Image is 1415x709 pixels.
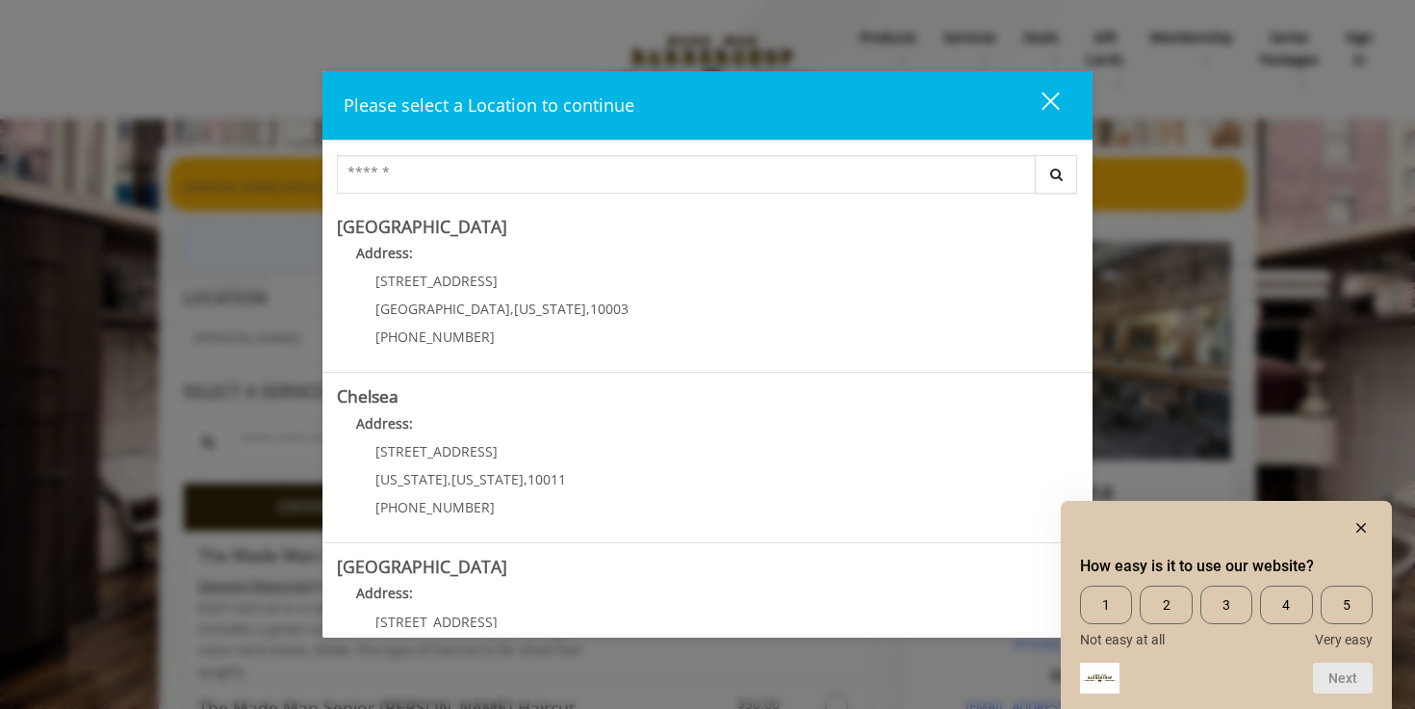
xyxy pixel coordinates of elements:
[375,442,498,460] span: [STREET_ADDRESS]
[337,384,399,407] b: Chelsea
[375,613,498,631] span: [STREET_ADDRESS]
[1080,632,1165,647] span: Not easy at all
[1080,586,1132,624] span: 1
[590,300,629,318] span: 10003
[1006,86,1071,125] button: close dialog
[586,300,590,318] span: ,
[337,555,507,578] b: [GEOGRAPHIC_DATA]
[524,470,527,488] span: ,
[527,470,566,488] span: 10011
[337,155,1036,194] input: Search Center
[1080,586,1373,647] div: How easy is it to use our website? Select an option from 1 to 5, with 1 being Not easy at all and...
[356,244,413,262] b: Address:
[1045,168,1068,181] i: Search button
[1140,586,1192,624] span: 2
[337,155,1078,203] div: Center Select
[337,215,507,238] b: [GEOGRAPHIC_DATA]
[1260,586,1312,624] span: 4
[344,93,634,117] span: Please select a Location to continue
[1019,91,1058,119] div: close dialog
[356,414,413,433] b: Address:
[375,328,495,346] span: [PHONE_NUMBER]
[375,272,498,290] span: [STREET_ADDRESS]
[1315,632,1373,647] span: Very easy
[1313,663,1373,694] button: Next question
[514,300,586,318] span: [US_STATE]
[448,470,451,488] span: ,
[356,584,413,602] b: Address:
[1350,516,1373,539] button: Hide survey
[375,498,495,516] span: [PHONE_NUMBER]
[510,300,514,318] span: ,
[1200,586,1252,624] span: 3
[1080,555,1373,578] h2: How easy is it to use our website? Select an option from 1 to 5, with 1 being Not easy at all and...
[375,470,448,488] span: [US_STATE]
[1080,516,1373,694] div: How easy is it to use our website? Select an option from 1 to 5, with 1 being Not easy at all and...
[375,300,510,318] span: [GEOGRAPHIC_DATA]
[451,470,524,488] span: [US_STATE]
[1321,586,1373,624] span: 5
